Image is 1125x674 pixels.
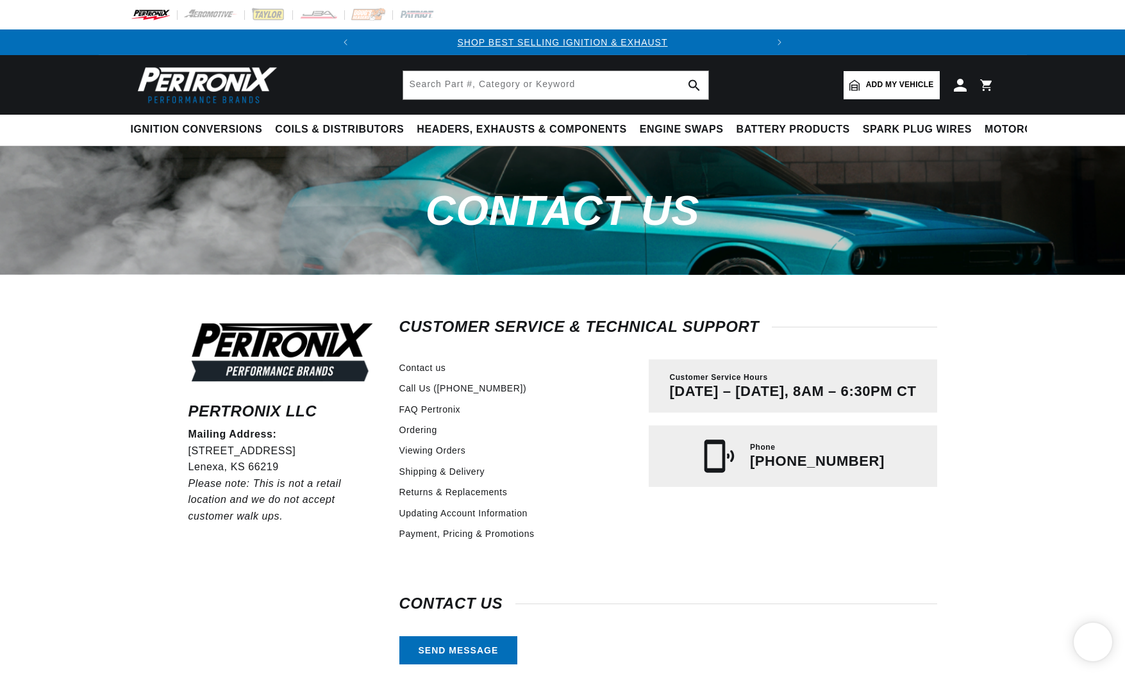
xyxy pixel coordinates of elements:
input: Search Part #, Category or Keyword [403,71,708,99]
p: [STREET_ADDRESS] [188,443,376,459]
summary: Spark Plug Wires [856,115,978,145]
summary: Headers, Exhausts & Components [410,115,633,145]
span: Headers, Exhausts & Components [417,123,626,136]
button: Translation missing: en.sections.announcements.next_announcement [767,29,792,55]
a: Viewing Orders [399,443,466,457]
p: [PHONE_NUMBER] [750,453,885,470]
summary: Battery Products [730,115,856,145]
a: Contact us [399,361,446,375]
a: Returns & Replacements [399,485,508,499]
a: Updating Account Information [399,506,528,520]
a: Call Us ([PHONE_NUMBER]) [399,381,527,395]
a: Add my vehicle [844,71,940,99]
em: Please note: This is not a retail location and we do not accept customer walk ups. [188,478,342,522]
h2: Contact us [399,597,937,610]
p: Lenexa, KS 66219 [188,459,376,475]
button: search button [680,71,708,99]
span: Spark Plug Wires [863,123,972,136]
span: Motorcycle [985,123,1061,136]
summary: Motorcycle [978,115,1067,145]
a: Payment, Pricing & Promotions [399,527,535,541]
a: Send message [399,636,518,665]
span: Contact us [426,187,699,234]
h2: Customer Service & Technical Support [399,320,937,333]
img: Pertronix [131,63,278,107]
a: FAQ Pertronix [399,402,461,416]
span: Battery Products [737,123,850,136]
span: Ignition Conversions [131,123,263,136]
span: Customer Service Hours [669,372,767,383]
h6: Pertronix LLC [188,405,376,418]
p: [DATE] – [DATE], 8AM – 6:30PM CT [669,383,916,400]
span: Engine Swaps [640,123,724,136]
div: Announcement [358,35,766,49]
span: Add my vehicle [866,79,934,91]
slideshow-component: Translation missing: en.sections.announcements.announcement_bar [99,29,1027,55]
span: Coils & Distributors [275,123,404,136]
button: Translation missing: en.sections.announcements.previous_announcement [333,29,358,55]
span: Phone [750,442,776,453]
a: Shipping & Delivery [399,464,485,479]
a: Ordering [399,423,437,437]
strong: Mailing Address: [188,429,277,440]
div: 1 of 2 [358,35,766,49]
summary: Ignition Conversions [131,115,269,145]
a: Phone [PHONE_NUMBER] [649,425,937,487]
summary: Engine Swaps [633,115,730,145]
a: SHOP BEST SELLING IGNITION & EXHAUST [457,37,667,47]
summary: Coils & Distributors [269,115,410,145]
